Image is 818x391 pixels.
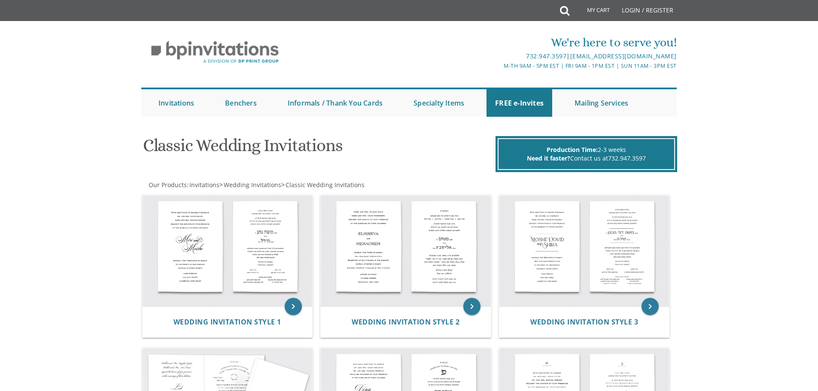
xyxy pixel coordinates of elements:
[173,317,281,327] span: Wedding Invitation Style 1
[526,52,566,60] a: 732.947.3597
[143,195,313,307] img: Wedding Invitation Style 1
[527,154,570,162] span: Need it faster?
[352,318,459,326] a: Wedding Invitation Style 2
[530,318,638,326] a: Wedding Invitation Style 3
[487,89,552,117] a: FREE e-Invites
[173,318,281,326] a: Wedding Invitation Style 1
[642,298,659,315] a: keyboard_arrow_right
[219,181,281,189] span: >
[499,195,669,307] img: Wedding Invitation Style 3
[765,337,818,378] iframe: chat widget
[569,1,616,22] a: My Cart
[189,181,219,189] a: Invitations
[148,181,187,189] a: Our Products
[498,138,675,170] div: 2-3 weeks Contact us at
[463,298,480,315] a: keyboard_arrow_right
[150,89,203,117] a: Invitations
[285,298,302,315] a: keyboard_arrow_right
[141,181,409,189] div: :
[143,136,493,161] h1: Classic Wedding Invitations
[608,154,646,162] a: 732.947.3597
[281,181,365,189] span: >
[570,52,677,60] a: [EMAIL_ADDRESS][DOMAIN_NAME]
[320,61,677,70] div: M-Th 9am - 5pm EST | Fri 9am - 1pm EST | Sun 11am - 3pm EST
[530,317,638,327] span: Wedding Invitation Style 3
[216,89,265,117] a: Benchers
[189,181,219,189] span: Invitations
[352,317,459,327] span: Wedding Invitation Style 2
[285,181,365,189] a: Classic Wedding Invitations
[320,34,677,51] div: We're here to serve you!
[405,89,473,117] a: Specialty Items
[279,89,391,117] a: Informals / Thank You Cards
[223,181,281,189] a: Wedding Invitations
[224,181,281,189] span: Wedding Invitations
[547,145,598,154] span: Production Time:
[566,89,637,117] a: Mailing Services
[320,51,677,61] div: |
[141,34,289,70] img: BP Invitation Loft
[321,195,491,307] img: Wedding Invitation Style 2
